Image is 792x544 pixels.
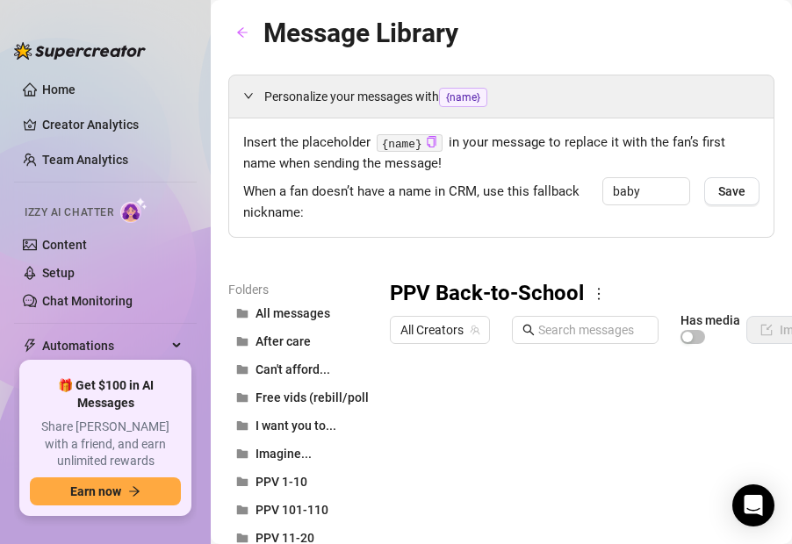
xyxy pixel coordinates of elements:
img: AI Chatter [120,197,148,223]
a: Creator Analytics [42,111,183,139]
span: folder [236,391,248,404]
button: Earn nowarrow-right [30,477,181,505]
button: Can't afford... [228,355,369,383]
span: Share [PERSON_NAME] with a friend, and earn unlimited rewards [30,419,181,470]
span: 🎁 Get $100 in AI Messages [30,377,181,412]
span: Imagine... [256,447,312,461]
article: Has media [680,315,740,326]
div: Open Intercom Messenger [732,484,774,526]
button: Free vids (rebill/polls) [228,383,369,412]
a: Team Analytics [42,153,128,167]
span: expanded [243,90,254,101]
a: Chat Monitoring [42,294,133,308]
span: arrow-right [128,485,140,497]
span: Can't afford... [256,362,330,376]
button: Save [704,177,760,205]
span: more [591,286,607,302]
button: PPV 101-110 [228,496,369,524]
span: folder [236,419,248,432]
span: Automations [42,332,167,360]
h3: PPV Back-to-School [390,280,584,308]
span: arrow-left [236,26,248,39]
span: folder [236,532,248,544]
button: PPV 1-10 [228,468,369,496]
span: {name} [439,88,487,107]
span: PPV 101-110 [256,503,328,517]
button: I want you to... [228,412,369,440]
span: Izzy AI Chatter [25,204,113,221]
span: After care [256,334,311,348]
span: thunderbolt [23,339,37,353]
span: Free vids (rebill/polls) [256,390,379,404]
span: folder [236,363,248,376]
span: Earn now [70,484,121,498]
button: Imagine... [228,440,369,468]
article: Message Library [263,12,458,54]
a: Setup [42,266,75,280]
a: Home [42,82,76,97]
button: After care [228,327,369,355]
div: Personalize your messages with{name} [229,75,774,118]
span: PPV 1-10 [256,475,307,489]
span: team [470,325,480,335]
span: Save [718,184,745,198]
span: I want you to... [256,419,336,433]
code: {name} [377,134,443,153]
a: Content [42,238,87,252]
input: Search messages [538,320,648,340]
span: All Creators [400,317,479,343]
span: search [522,324,535,336]
span: folder [236,335,248,347]
span: copy [426,136,437,147]
span: folder [236,447,248,460]
span: All messages [256,306,330,320]
img: logo-BBDzfeDw.svg [14,42,146,60]
span: Personalize your messages with [264,87,760,107]
span: folder [236,307,248,319]
button: Click to Copy [426,136,437,149]
span: folder [236,476,248,488]
article: Folders [228,280,369,299]
span: When a fan doesn’t have a name in CRM, use this fallback nickname: [243,182,594,223]
span: Insert the placeholder in your message to replace it with the fan’s first name when sending the m... [243,132,760,174]
button: All messages [228,299,369,327]
span: folder [236,504,248,516]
